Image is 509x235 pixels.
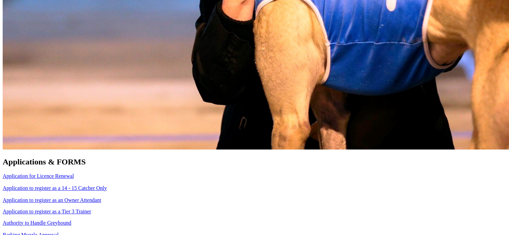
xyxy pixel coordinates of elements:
a: Application to register as an Owner Attendant [3,197,101,203]
a: Application to register as a Tier 3 Trainer [3,209,91,214]
h2: Applications & FORMS [3,157,506,166]
a: Application to register as a 14 - 15 Catcher Only [3,185,107,191]
a: Application for Licence Renewal [3,173,74,179]
a: Authority to Handle Greyhound [3,220,71,226]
